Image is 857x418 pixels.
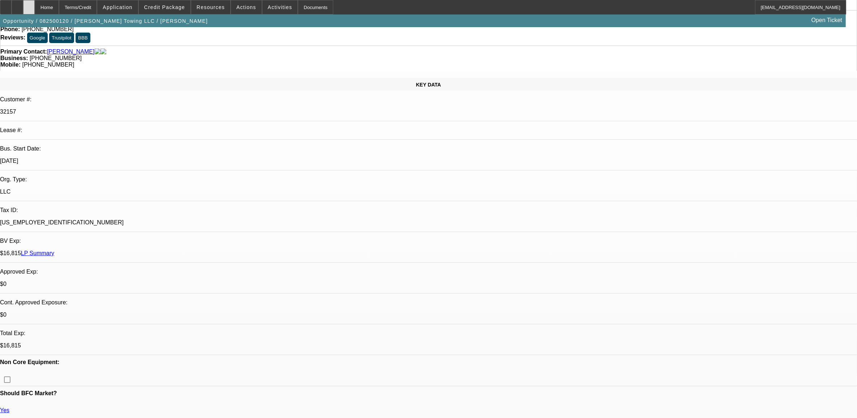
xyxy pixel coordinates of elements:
[47,48,95,55] a: [PERSON_NAME]
[197,4,225,10] span: Resources
[0,62,21,68] strong: Mobile:
[103,4,132,10] span: Application
[22,62,74,68] span: [PHONE_NUMBER]
[27,33,48,43] button: Google
[416,82,441,88] span: KEY DATA
[0,55,28,61] strong: Business:
[262,0,298,14] button: Activities
[0,34,25,41] strong: Reviews:
[76,33,90,43] button: BBB
[97,0,138,14] button: Application
[139,0,190,14] button: Credit Package
[0,48,47,55] strong: Primary Contact:
[30,55,82,61] span: [PHONE_NUMBER]
[268,4,292,10] span: Activities
[3,18,208,24] span: Opportunity / 082500120 / [PERSON_NAME] Towing LLC / [PERSON_NAME]
[236,4,256,10] span: Actions
[809,14,845,26] a: Open Ticket
[144,4,185,10] span: Credit Package
[100,48,106,55] img: linkedin-icon.png
[191,0,230,14] button: Resources
[95,48,100,55] img: facebook-icon.png
[231,0,262,14] button: Actions
[21,250,54,256] a: LP Summary
[49,33,74,43] button: Trustpilot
